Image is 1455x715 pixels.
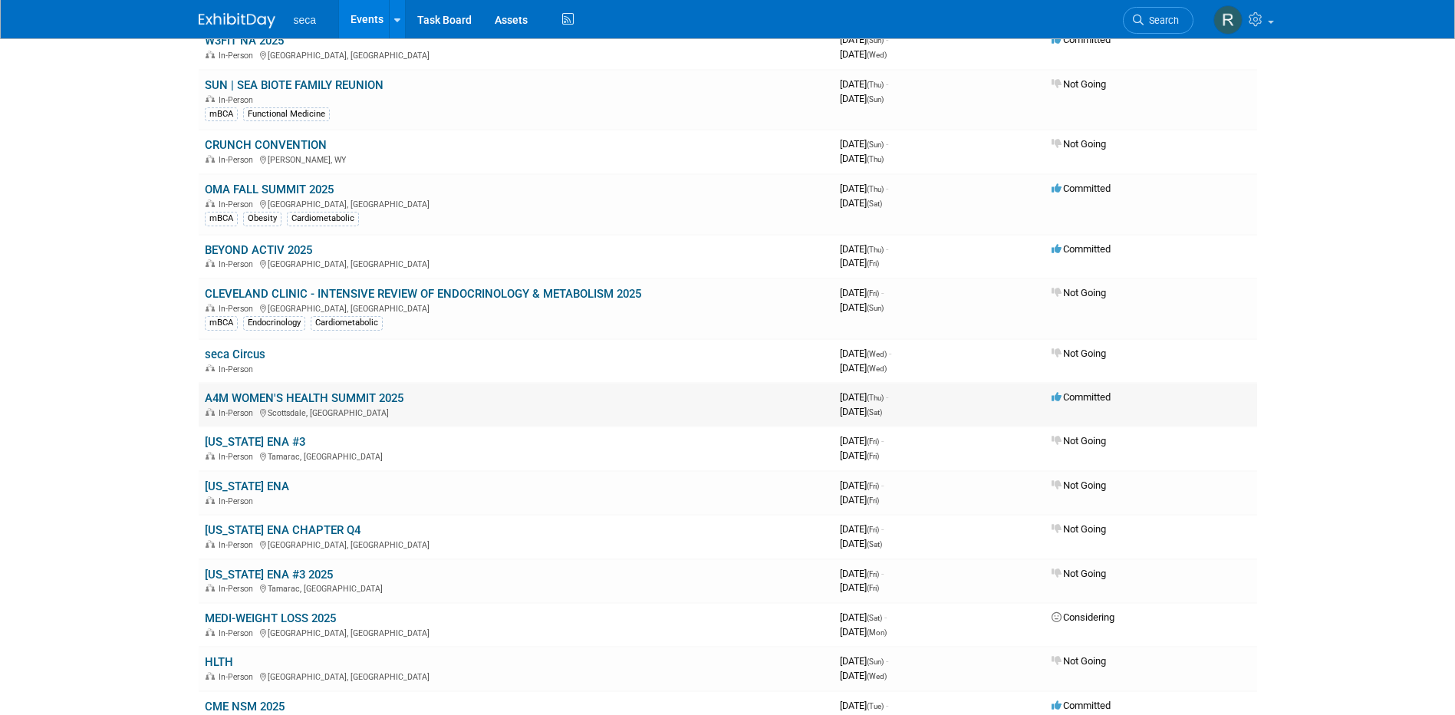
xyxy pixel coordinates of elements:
[205,257,828,269] div: [GEOGRAPHIC_DATA], [GEOGRAPHIC_DATA]
[889,348,891,359] span: -
[1123,7,1193,34] a: Search
[1052,479,1106,491] span: Not Going
[219,672,258,682] span: In-Person
[867,394,884,402] span: (Thu)
[205,435,305,449] a: [US_STATE] ENA #3
[1052,655,1106,667] span: Not Going
[205,479,289,493] a: [US_STATE] ENA
[219,452,258,462] span: In-Person
[205,611,336,625] a: MEDI-WEIGHT LOSS 2025
[206,540,215,548] img: In-Person Event
[205,34,284,48] a: W3FIT NA 2025
[886,243,888,255] span: -
[206,452,215,460] img: In-Person Event
[867,81,884,89] span: (Thu)
[840,494,879,506] span: [DATE]
[840,582,879,593] span: [DATE]
[840,153,884,164] span: [DATE]
[1213,5,1243,35] img: Rachel Jordan
[886,391,888,403] span: -
[840,48,887,60] span: [DATE]
[219,628,258,638] span: In-Person
[1052,700,1111,711] span: Committed
[219,199,258,209] span: In-Person
[243,316,305,330] div: Endocrinology
[867,199,882,208] span: (Sat)
[205,243,312,257] a: BEYOND ACTIV 2025
[867,526,879,534] span: (Fri)
[840,197,882,209] span: [DATE]
[886,138,888,150] span: -
[311,316,383,330] div: Cardiometabolic
[1144,15,1179,26] span: Search
[867,304,884,312] span: (Sun)
[206,408,215,416] img: In-Person Event
[840,538,882,549] span: [DATE]
[287,212,359,226] div: Cardiometabolic
[205,450,828,462] div: Tamarac, [GEOGRAPHIC_DATA]
[840,257,879,269] span: [DATE]
[1052,348,1106,359] span: Not Going
[206,496,215,504] img: In-Person Event
[867,437,879,446] span: (Fri)
[867,185,884,193] span: (Thu)
[840,301,884,313] span: [DATE]
[1052,78,1106,90] span: Not Going
[867,364,887,373] span: (Wed)
[206,259,215,267] img: In-Person Event
[206,95,215,103] img: In-Person Event
[867,408,882,417] span: (Sat)
[243,212,281,226] div: Obesity
[867,289,879,298] span: (Fri)
[219,155,258,165] span: In-Person
[205,138,327,152] a: CRUNCH CONVENTION
[886,78,888,90] span: -
[867,628,887,637] span: (Mon)
[206,155,215,163] img: In-Person Event
[867,95,884,104] span: (Sun)
[219,540,258,550] span: In-Person
[884,611,887,623] span: -
[867,496,879,505] span: (Fri)
[219,51,258,61] span: In-Person
[205,523,360,537] a: [US_STATE] ENA CHAPTER Q4
[205,301,828,314] div: [GEOGRAPHIC_DATA], [GEOGRAPHIC_DATA]
[205,212,238,226] div: mBCA
[886,183,888,194] span: -
[205,406,828,418] div: Scottsdale, [GEOGRAPHIC_DATA]
[840,93,884,104] span: [DATE]
[219,304,258,314] span: In-Person
[294,14,317,26] span: seca
[205,348,265,361] a: seca Circus
[886,700,888,711] span: -
[840,391,888,403] span: [DATE]
[867,350,887,358] span: (Wed)
[840,611,887,623] span: [DATE]
[206,672,215,680] img: In-Person Event
[840,183,888,194] span: [DATE]
[219,259,258,269] span: In-Person
[205,700,285,713] a: CME NSM 2025
[205,197,828,209] div: [GEOGRAPHIC_DATA], [GEOGRAPHIC_DATA]
[219,408,258,418] span: In-Person
[867,245,884,254] span: (Thu)
[867,614,882,622] span: (Sat)
[881,287,884,298] span: -
[1052,611,1114,623] span: Considering
[881,568,884,579] span: -
[840,138,888,150] span: [DATE]
[1052,568,1106,579] span: Not Going
[840,78,888,90] span: [DATE]
[881,479,884,491] span: -
[840,362,887,374] span: [DATE]
[205,153,828,165] div: [PERSON_NAME], WY
[881,435,884,446] span: -
[867,51,887,59] span: (Wed)
[1052,435,1106,446] span: Not Going
[867,259,879,268] span: (Fri)
[1052,523,1106,535] span: Not Going
[886,34,888,45] span: -
[206,584,215,591] img: In-Person Event
[840,700,888,711] span: [DATE]
[205,655,233,669] a: HLTH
